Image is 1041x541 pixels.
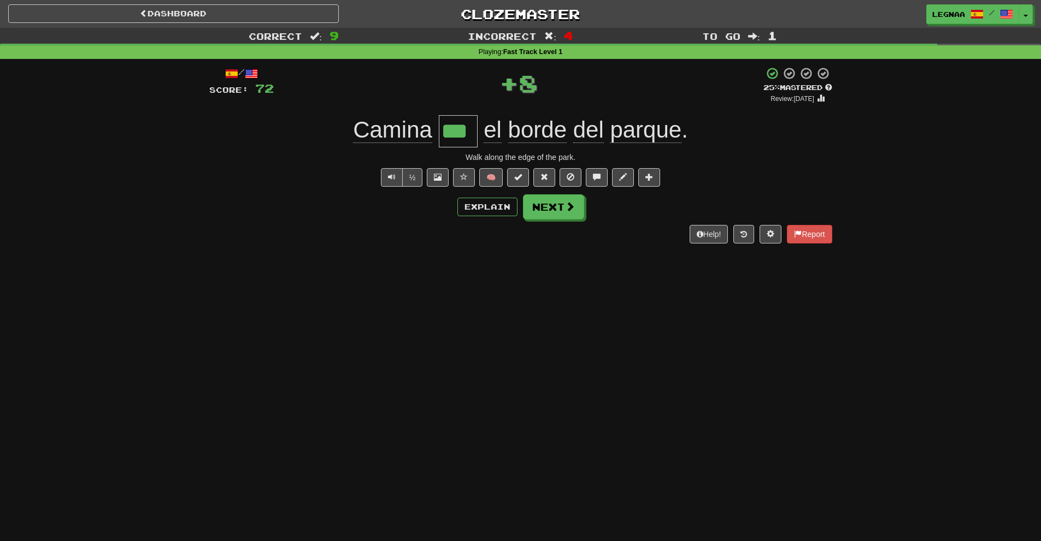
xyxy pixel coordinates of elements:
[249,31,302,41] span: Correct
[353,117,432,143] span: Camina
[690,225,728,243] button: Help!
[209,152,832,163] div: Walk along the edge of the park.
[771,95,814,103] small: Review: [DATE]
[255,81,274,95] span: 72
[381,168,403,187] button: Play sentence audio (ctl+space)
[479,168,503,187] button: 🧠
[209,85,249,94] span: Score:
[310,32,322,41] span: :
[533,168,555,187] button: Reset to 0% Mastered (alt+r)
[379,168,423,187] div: Text-to-speech controls
[763,83,832,93] div: Mastered
[427,168,449,187] button: Show image (alt+x)
[748,32,760,41] span: :
[544,32,556,41] span: :
[989,9,995,16] span: /
[787,225,832,243] button: Report
[499,67,519,99] span: +
[508,117,567,143] span: borde
[457,198,517,216] button: Explain
[503,48,563,56] strong: Fast Track Level 1
[612,168,634,187] button: Edit sentence (alt+d)
[763,83,780,92] span: 25 %
[355,4,686,23] a: Clozemaster
[209,67,274,80] div: /
[402,168,423,187] button: ½
[926,4,1019,24] a: Legnaa /
[8,4,339,23] a: Dashboard
[484,117,502,143] span: el
[586,168,608,187] button: Discuss sentence (alt+u)
[610,117,681,143] span: parque
[638,168,660,187] button: Add to collection (alt+a)
[478,117,688,143] span: .
[573,117,604,143] span: del
[519,69,538,97] span: 8
[733,225,754,243] button: Round history (alt+y)
[564,29,573,42] span: 4
[468,31,537,41] span: Incorrect
[523,194,584,219] button: Next
[702,31,740,41] span: To go
[453,168,475,187] button: Favorite sentence (alt+f)
[768,29,777,42] span: 1
[507,168,529,187] button: Set this sentence to 100% Mastered (alt+m)
[560,168,581,187] button: Ignore sentence (alt+i)
[330,29,339,42] span: 9
[932,9,965,19] span: Legnaa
